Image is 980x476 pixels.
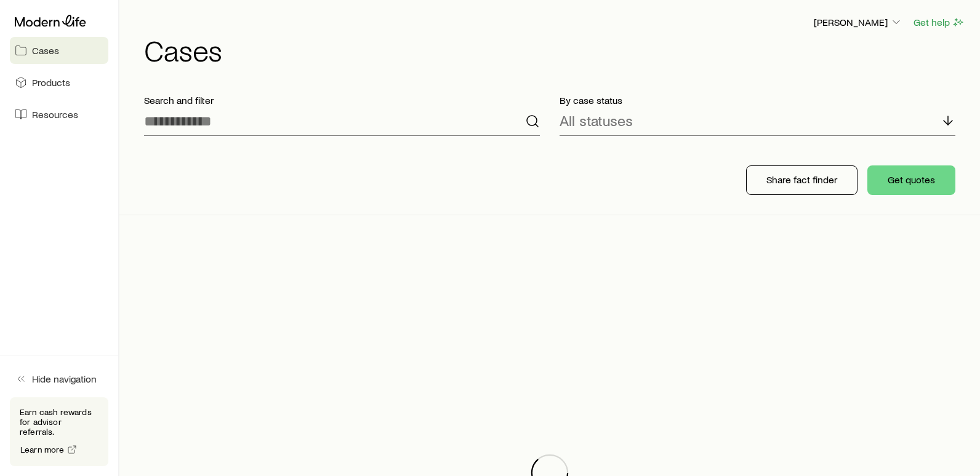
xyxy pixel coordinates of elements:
[32,108,78,121] span: Resources
[560,94,955,106] p: By case status
[10,69,108,96] a: Products
[20,445,65,454] span: Learn more
[20,407,98,437] p: Earn cash rewards for advisor referrals.
[867,165,955,195] button: Get quotes
[766,173,837,186] p: Share fact finder
[10,397,108,466] div: Earn cash rewards for advisor referrals.Learn more
[32,44,59,57] span: Cases
[913,15,965,30] button: Get help
[746,165,857,195] button: Share fact finder
[32,373,97,385] span: Hide navigation
[560,112,633,129] p: All statuses
[10,101,108,128] a: Resources
[32,76,70,89] span: Products
[813,15,903,30] button: [PERSON_NAME]
[814,16,902,28] p: [PERSON_NAME]
[144,35,965,65] h1: Cases
[10,365,108,392] button: Hide navigation
[144,94,540,106] p: Search and filter
[10,37,108,64] a: Cases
